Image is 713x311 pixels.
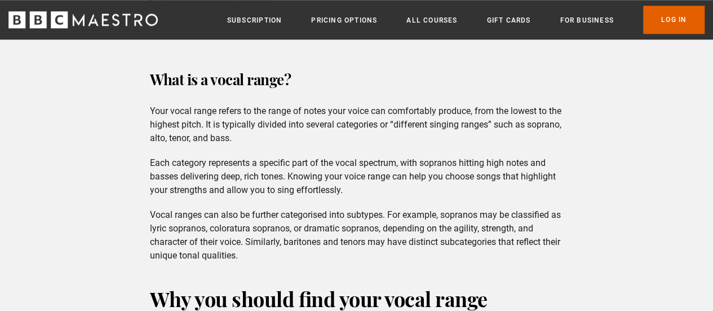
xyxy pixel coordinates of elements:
[150,69,291,89] strong: What is a vocal range?
[486,15,530,26] a: Gift Cards
[643,6,705,34] a: Log In
[406,15,457,26] a: All Courses
[150,156,563,197] p: Each category represents a specific part of the vocal spectrum, with sopranos hitting high notes ...
[311,15,377,26] a: Pricing Options
[159,31,234,42] a: Common mistakes
[227,6,705,34] nav: Primary
[227,15,282,26] a: Subscription
[560,15,613,26] a: For business
[150,208,563,262] p: Vocal ranges can also be further categorised into subtypes. For example, sopranos may be classifi...
[150,104,563,145] p: Your vocal range refers to the range of notes your voice can comfortably produce, from the lowest...
[8,11,158,28] svg: BBC Maestro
